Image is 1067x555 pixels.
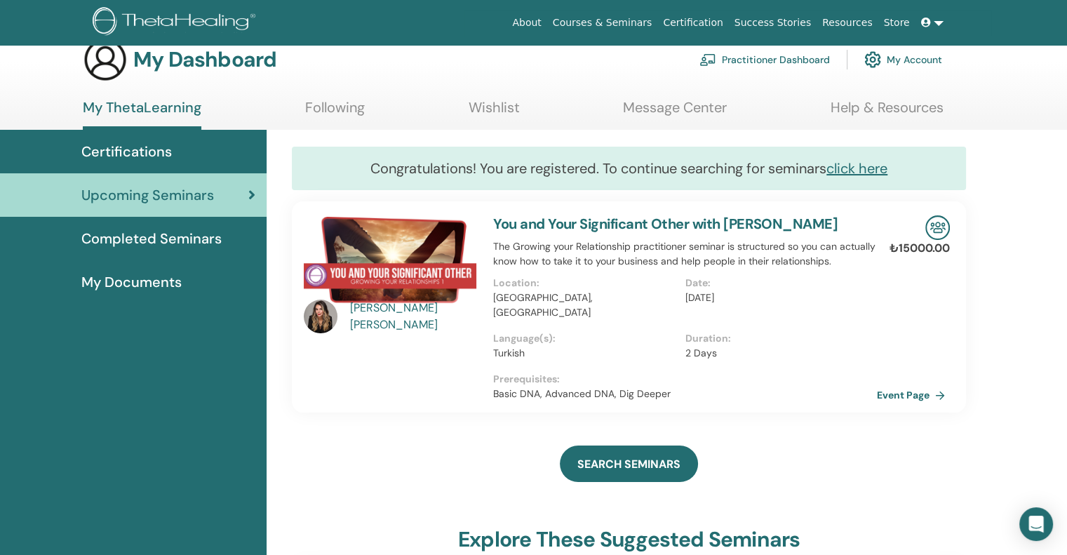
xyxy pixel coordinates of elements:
a: Following [305,99,365,126]
p: Duration : [685,331,868,346]
a: Courses & Seminars [547,10,658,36]
p: Date : [685,276,868,290]
span: My Documents [81,272,182,293]
img: logo.png [93,7,260,39]
p: Basic DNA, Advanced DNA, Dig Deeper [493,387,877,401]
a: Message Center [623,99,727,126]
span: Completed Seminars [81,228,222,249]
a: Help & Resources [831,99,944,126]
p: 2 Days [685,346,868,361]
a: About [506,10,546,36]
p: [DATE] [685,290,868,305]
img: You and Your Significant Other [304,215,476,304]
a: SEARCH SEMINARS [560,446,698,482]
img: cog.svg [864,48,881,72]
a: Certification [657,10,728,36]
a: Practitioner Dashboard [699,44,830,75]
div: Open Intercom Messenger [1019,507,1053,541]
a: Success Stories [729,10,817,36]
img: In-Person Seminar [925,215,950,240]
a: [PERSON_NAME] [PERSON_NAME] [350,300,480,333]
img: chalkboard-teacher.svg [699,53,716,66]
span: SEARCH SEMINARS [577,457,680,472]
p: Location : [493,276,676,290]
div: Congratulations! You are registered. To continue searching for seminars [292,147,966,190]
h3: explore these suggested seminars [458,527,800,552]
p: Prerequisites : [493,372,877,387]
a: You and Your Significant Other with [PERSON_NAME] [493,215,838,233]
p: Language(s) : [493,331,676,346]
a: click here [826,159,887,178]
p: Turkish [493,346,676,361]
img: generic-user-icon.jpg [83,37,128,82]
a: Resources [817,10,878,36]
a: Event Page [877,385,951,406]
img: default.jpg [304,300,337,333]
a: My ThetaLearning [83,99,201,130]
h3: My Dashboard [133,47,276,72]
span: Certifications [81,141,172,162]
a: My Account [864,44,942,75]
p: ₺15000.00 [890,240,950,257]
p: [GEOGRAPHIC_DATA], [GEOGRAPHIC_DATA] [493,290,676,320]
a: Store [878,10,915,36]
a: Wishlist [469,99,520,126]
p: The Growing your Relationship practitioner seminar is structured so you can actually know how to ... [493,239,877,269]
span: Upcoming Seminars [81,185,214,206]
